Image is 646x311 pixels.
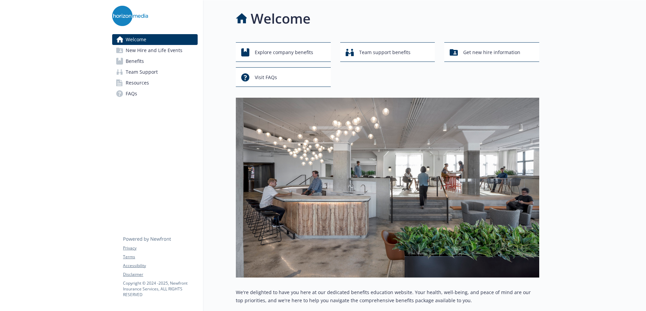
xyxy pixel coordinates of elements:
[251,8,310,29] h1: Welcome
[126,56,144,67] span: Benefits
[112,67,198,77] a: Team Support
[126,67,158,77] span: Team Support
[112,77,198,88] a: Resources
[112,45,198,56] a: New Hire and Life Events
[112,88,198,99] a: FAQs
[236,42,331,62] button: Explore company benefits
[123,263,197,269] a: Accessibility
[444,42,539,62] button: Get new hire information
[126,77,149,88] span: Resources
[236,98,539,278] img: overview page banner
[359,46,411,59] span: Team support benefits
[340,42,435,62] button: Team support benefits
[112,34,198,45] a: Welcome
[236,288,539,305] p: We're delighted to have you here at our dedicated benefits education website. Your health, well-b...
[126,34,146,45] span: Welcome
[255,46,313,59] span: Explore company benefits
[463,46,520,59] span: Get new hire information
[126,88,137,99] span: FAQs
[112,56,198,67] a: Benefits
[123,280,197,297] p: Copyright © 2024 - 2025 , Newfront Insurance Services, ALL RIGHTS RESERVED
[123,245,197,251] a: Privacy
[236,67,331,87] button: Visit FAQs
[123,271,197,278] a: Disclaimer
[255,71,277,84] span: Visit FAQs
[123,254,197,260] a: Terms
[126,45,182,56] span: New Hire and Life Events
